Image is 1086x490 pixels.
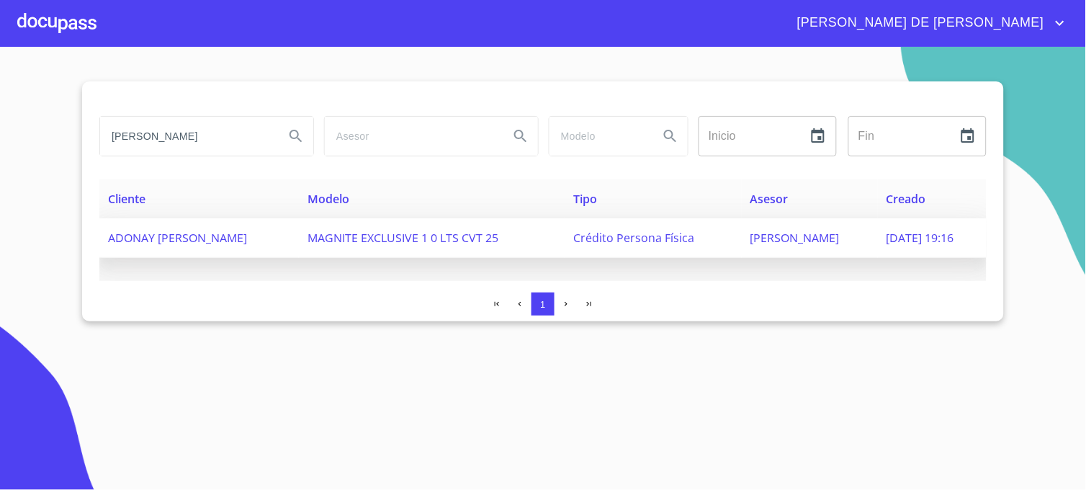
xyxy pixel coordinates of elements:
[653,119,688,153] button: Search
[574,191,598,207] span: Tipo
[279,119,313,153] button: Search
[786,12,1051,35] span: [PERSON_NAME] DE [PERSON_NAME]
[325,117,498,156] input: search
[540,299,545,310] span: 1
[549,117,647,156] input: search
[574,230,695,246] span: Crédito Persona Física
[887,230,954,246] span: [DATE] 19:16
[750,191,789,207] span: Asesor
[531,293,555,316] button: 1
[108,230,247,246] span: ADONAY [PERSON_NAME]
[750,230,840,246] span: [PERSON_NAME]
[503,119,538,153] button: Search
[308,191,349,207] span: Modelo
[108,191,145,207] span: Cliente
[887,191,926,207] span: Creado
[100,117,273,156] input: search
[786,12,1069,35] button: account of current user
[308,230,498,246] span: MAGNITE EXCLUSIVE 1 0 LTS CVT 25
